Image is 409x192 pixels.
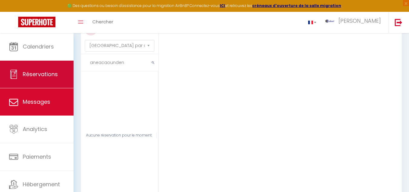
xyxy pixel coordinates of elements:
button: Ouvrir le widget de chat LiveChat [5,2,23,21]
span: Calendriers [23,43,54,50]
span: Hébergement [23,180,60,188]
span: Messages [23,98,50,106]
a: ... [PERSON_NAME] [321,12,388,33]
a: ICI [220,3,225,8]
a: Chercher [88,12,118,33]
span: Chercher [92,19,113,25]
input: Rechercher un mot clé [81,54,158,71]
a: créneaux d'ouverture de la salle migration [252,3,341,8]
img: Super Booking [18,17,55,27]
span: Réservations [23,70,58,78]
span: Paiements [23,153,51,160]
span: Analytics [23,125,47,133]
span: [PERSON_NAME] [338,17,381,25]
img: logout [395,19,402,26]
div: Aucune réservation pour le moment. [82,133,157,138]
img: ... [325,20,335,22]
